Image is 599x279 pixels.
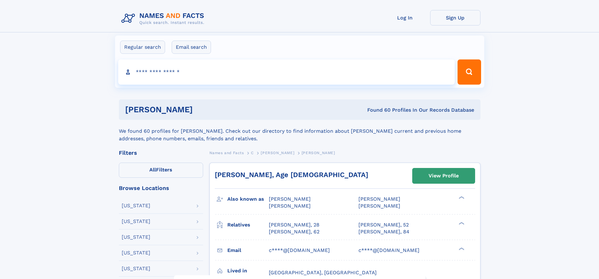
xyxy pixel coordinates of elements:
[251,149,254,157] a: C
[119,120,480,142] div: We found 60 profiles for [PERSON_NAME]. Check out our directory to find information about [PERSON...
[458,59,481,85] button: Search Button
[172,41,211,54] label: Email search
[358,203,400,209] span: [PERSON_NAME]
[122,250,150,255] div: [US_STATE]
[269,228,319,235] a: [PERSON_NAME], 62
[125,106,280,114] h1: [PERSON_NAME]
[269,196,311,202] span: [PERSON_NAME]
[119,10,209,27] img: Logo Names and Facts
[251,151,254,155] span: C
[261,149,294,157] a: [PERSON_NAME]
[261,151,294,155] span: [PERSON_NAME]
[269,221,319,228] a: [PERSON_NAME], 28
[457,196,465,200] div: ❯
[429,169,459,183] div: View Profile
[302,151,335,155] span: [PERSON_NAME]
[358,228,409,235] a: [PERSON_NAME], 84
[120,41,165,54] label: Regular search
[227,265,269,276] h3: Lived in
[122,235,150,240] div: [US_STATE]
[119,163,203,178] label: Filters
[227,220,269,230] h3: Relatives
[380,10,430,25] a: Log In
[358,196,400,202] span: [PERSON_NAME]
[430,10,480,25] a: Sign Up
[122,219,150,224] div: [US_STATE]
[215,171,368,179] a: [PERSON_NAME], Age [DEMOGRAPHIC_DATA]
[118,59,455,85] input: search input
[122,266,150,271] div: [US_STATE]
[149,167,156,173] span: All
[457,221,465,225] div: ❯
[457,247,465,251] div: ❯
[119,185,203,191] div: Browse Locations
[358,221,409,228] a: [PERSON_NAME], 52
[209,149,244,157] a: Names and Facts
[269,270,377,276] span: [GEOGRAPHIC_DATA], [GEOGRAPHIC_DATA]
[122,203,150,208] div: [US_STATE]
[413,168,475,183] a: View Profile
[227,194,269,204] h3: Also known as
[280,107,474,114] div: Found 60 Profiles In Our Records Database
[119,150,203,156] div: Filters
[227,245,269,256] h3: Email
[269,203,311,209] span: [PERSON_NAME]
